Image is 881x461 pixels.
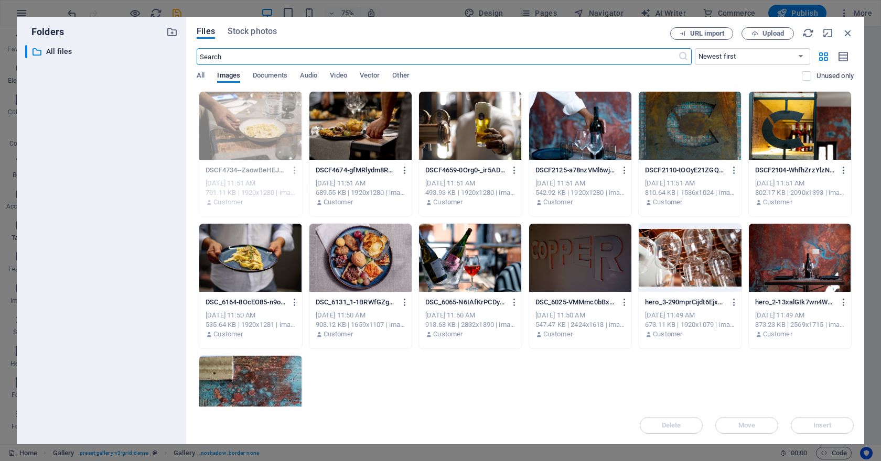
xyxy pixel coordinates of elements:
p: DSCF4674-gfMRlydm8R6Rn7477efLnw.jpg [316,166,396,175]
span: Documents [253,69,287,84]
div: [DATE] 11:51 AM [316,179,405,188]
div: 918.68 KB | 2832x1890 | image/jpeg [425,320,515,330]
div: [DATE] 11:51 AM [206,179,295,188]
p: DSC_6025-VMMmc0bBx6EhfajDsMQ_mg.jpg [535,298,616,307]
div: [DATE] 11:50 AM [206,311,295,320]
p: Customer [433,330,463,339]
div: [DATE] 11:50 AM [535,311,625,320]
span: Upload [762,30,784,37]
p: Customer [763,197,792,207]
p: Customer [324,330,353,339]
p: Displays only files that are not in use on the website. Files added during this session can still... [816,71,854,81]
div: [DATE] 11:51 AM [645,179,735,188]
div: 802.17 KB | 2090x1393 | image/jpeg [755,188,845,197]
p: Customer [543,197,573,207]
div: 535.64 KB | 1920x1281 | image/jpeg [206,320,295,330]
div: [DATE] 11:49 AM [645,311,735,320]
span: Audio [300,69,317,84]
span: Other [392,69,409,84]
p: Customer [433,197,463,207]
span: Stock photos [228,25,277,38]
div: 673.11 KB | 1920x1079 | image/jpeg [645,320,735,330]
div: [DATE] 11:50 AM [425,311,515,320]
div: [DATE] 11:49 AM [755,311,845,320]
div: 542.92 KB | 1920x1280 | image/jpeg [535,188,625,197]
p: Customer [543,330,573,339]
p: All files [46,46,158,58]
div: 873.23 KB | 2569x1715 | image/jpeg [755,320,845,330]
i: Create new folder [166,26,178,38]
div: ​ [25,45,27,58]
span: Vector [360,69,380,84]
i: Close [842,27,854,39]
span: All [197,69,205,84]
i: Reload [802,27,814,39]
p: Customer [324,197,353,207]
p: Customer [653,197,682,207]
p: DSC_6131_1-1BRWfGZgvVscL9SdgPkFGw.jpg [316,298,396,307]
span: URL import [690,30,724,37]
div: 701.11 KB | 1920x1280 | image/jpeg [206,188,295,197]
div: 810.64 KB | 1536x1024 | image/jpeg [645,188,735,197]
div: 493.93 KB | 1920x1280 | image/jpeg [425,188,515,197]
p: Customer [653,330,682,339]
div: [DATE] 11:51 AM [425,179,515,188]
i: Minimize [822,27,834,39]
p: Folders [25,25,64,39]
div: [DATE] 11:51 AM [535,179,625,188]
p: DSC_6065-N6IAfKrPCDyWGsA5WfwyDw.jpg [425,298,506,307]
span: Files [197,25,215,38]
p: Customer [213,330,243,339]
span: Video [330,69,347,84]
button: URL import [670,27,733,40]
p: Customer [763,330,792,339]
div: 547.47 KB | 2424x1618 | image/jpeg [535,320,625,330]
p: DSCF4659-0Org0-_ir5AD_GIRaz97jg.jpg [425,166,506,175]
p: Customer [213,197,243,207]
div: [DATE] 11:50 AM [316,311,405,320]
p: DSCF2110-tOOyE21ZGQ8mMIl6Pku1Ug.jpg [645,166,725,175]
span: Images [217,69,240,84]
div: [DATE] 11:51 AM [755,179,845,188]
p: DSCF4734--ZaowBeHEJYee7M_ZL9qVQ.jpg [206,166,286,175]
p: DSCF2125-a78nzVMl6wjDwZRgZo5FPw.jpg [535,166,616,175]
button: Upload [742,27,794,40]
p: DSCF2104-WhfhZrzYlzNuETqdTntxlw.jpg [755,166,835,175]
div: 689.55 KB | 1920x1280 | image/jpeg [316,188,405,197]
p: hero_2-13xalGIk7wn4WGN2NTB-2A.jpg [755,298,835,307]
p: DSC_6164-8OcEO85-n9omRCmuVdSMVA.jpg [206,298,286,307]
input: Search [197,48,678,65]
p: hero_3-290mprCijdt6Ejx3y1-l2w.jpg [645,298,725,307]
div: 908.12 KB | 1659x1107 | image/jpeg [316,320,405,330]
